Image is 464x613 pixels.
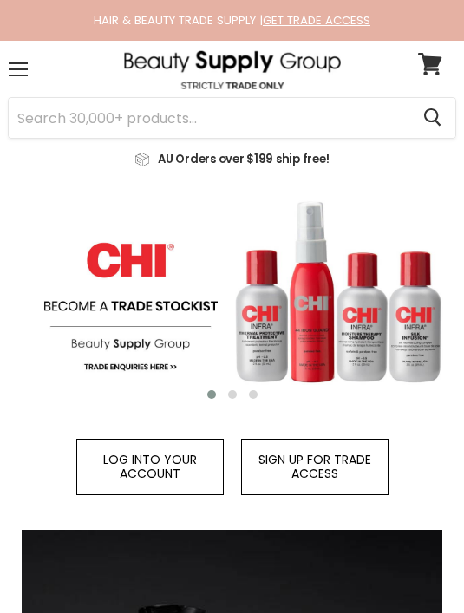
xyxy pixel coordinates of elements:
a: GET TRADE ACCESS [263,12,370,29]
a: SIGN UP FOR TRADE ACCESS [241,439,389,494]
a: LOG INTO YOUR ACCOUNT [76,439,224,494]
span: LOG INTO YOUR ACCOUNT [103,451,197,482]
form: Product [8,97,456,139]
button: Search [409,98,455,138]
iframe: Gorgias live chat messenger [386,540,447,596]
span: SIGN UP FOR TRADE ACCESS [258,451,371,482]
input: Search [9,98,409,138]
